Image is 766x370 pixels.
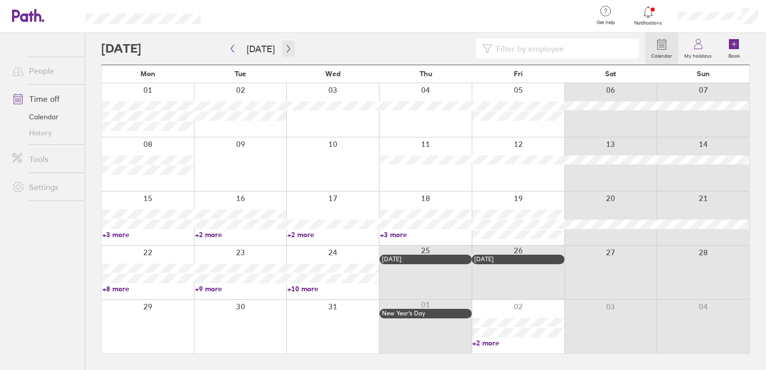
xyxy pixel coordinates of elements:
span: Sun [697,70,710,78]
a: People [4,61,85,81]
a: +3 more [380,230,472,239]
label: Calendar [645,50,678,59]
span: Sat [605,70,616,78]
a: +3 more [102,230,194,239]
div: [DATE] [474,256,562,263]
div: New Year’s Day [382,310,470,317]
input: Filter by employee [492,39,634,58]
a: Book [718,33,750,65]
a: Settings [4,177,85,197]
a: +2 more [287,230,379,239]
a: +10 more [287,284,379,293]
a: +9 more [195,284,287,293]
a: Tools [4,149,85,169]
a: My holidays [678,33,718,65]
span: Tue [235,70,246,78]
a: Time off [4,89,85,109]
span: Fri [514,70,523,78]
span: Mon [140,70,155,78]
span: Get help [590,20,622,26]
a: Calendar [4,109,85,125]
span: Thu [420,70,432,78]
div: [DATE] [382,256,470,263]
a: History [4,125,85,141]
span: Notifications [632,20,665,26]
label: My holidays [678,50,718,59]
a: +2 more [195,230,287,239]
label: Book [722,50,746,59]
a: +2 more [472,338,564,347]
a: +8 more [102,284,194,293]
a: Calendar [645,33,678,65]
button: [DATE] [239,41,283,57]
a: Notifications [632,5,665,26]
span: Wed [325,70,340,78]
